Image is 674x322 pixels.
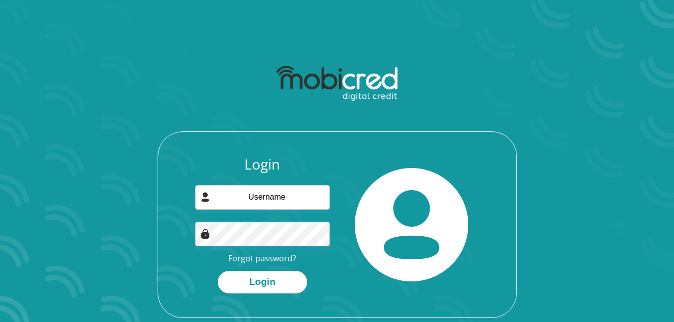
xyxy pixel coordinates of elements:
[195,156,330,173] h3: Login
[277,66,397,101] img: mobicred logo
[195,185,330,210] input: Username
[200,229,210,239] img: Image
[228,253,296,264] a: Forgot password?
[200,192,210,202] img: user-icon image
[218,271,307,293] button: Login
